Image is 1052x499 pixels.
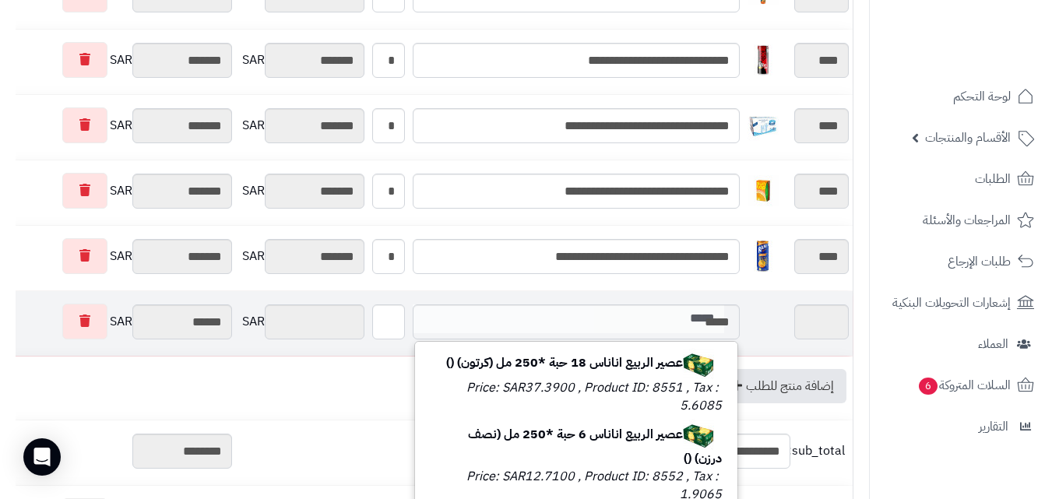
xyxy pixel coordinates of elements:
[715,369,846,403] a: إضافة منتج للطلب
[879,284,1043,322] a: إشعارات التحويلات البنكية
[879,160,1043,198] a: الطلبات
[917,374,1011,396] span: السلات المتروكة
[879,202,1043,239] a: المراجعات والأسئلة
[748,241,779,272] img: 1748078663-71XUyd%20bDML._AC_SL1500-40x40.jpg
[879,243,1043,280] a: طلبات الإرجاع
[240,108,364,143] div: SAR
[468,425,722,469] b: عصير الربيع اناناس 6 حبة *250 مل (نصف درزن) ()
[446,353,722,372] b: عصير الربيع اناناس 18 حبة *250 مل (كرتون) ()
[8,107,232,143] div: SAR
[918,377,938,395] span: 6
[240,174,364,209] div: SAR
[240,43,364,78] div: SAR
[979,416,1008,438] span: التقارير
[975,168,1011,190] span: الطلبات
[879,367,1043,404] a: السلات المتروكة6
[8,42,232,78] div: SAR
[925,127,1011,149] span: الأقسام والمنتجات
[879,78,1043,115] a: لوحة التحكم
[240,239,364,274] div: SAR
[8,238,232,274] div: SAR
[946,21,1037,54] img: logo-2.png
[953,86,1011,107] span: لوحة التحكم
[879,325,1043,363] a: العملاء
[466,378,722,415] small: Price: SAR37.3900 , Product ID: 8551 , Tax : 5.6085
[240,304,364,339] div: SAR
[794,442,845,460] span: sub_total:
[948,251,1011,272] span: طلبات الإرجاع
[978,333,1008,355] span: العملاء
[683,419,714,450] img: 1747750554-21ee5fd1-c8c8-400e-9319-f62a1395-40x40.jpg
[8,173,232,209] div: SAR
[923,209,1011,231] span: المراجعات والأسئلة
[748,175,779,206] img: 1748071204-18086a24-7df5-4f50-b8e5-59458292-40x40.jpg
[748,44,779,76] img: 1747743563-71AeUbLq7SL._AC_SL1500-40x40.jpg
[892,292,1011,314] span: إشعارات التحويلات البنكية
[748,110,779,141] img: 1747744811-01316ca4-bdae-4b0a-85ff-47740e91-40x40.jpg
[879,408,1043,445] a: التقارير
[683,348,714,379] img: 1747750552-21ee5fd1-c8c8-400e-9319-f62a1395-40x40.jpg
[8,304,232,339] div: SAR
[23,438,61,476] div: Open Intercom Messenger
